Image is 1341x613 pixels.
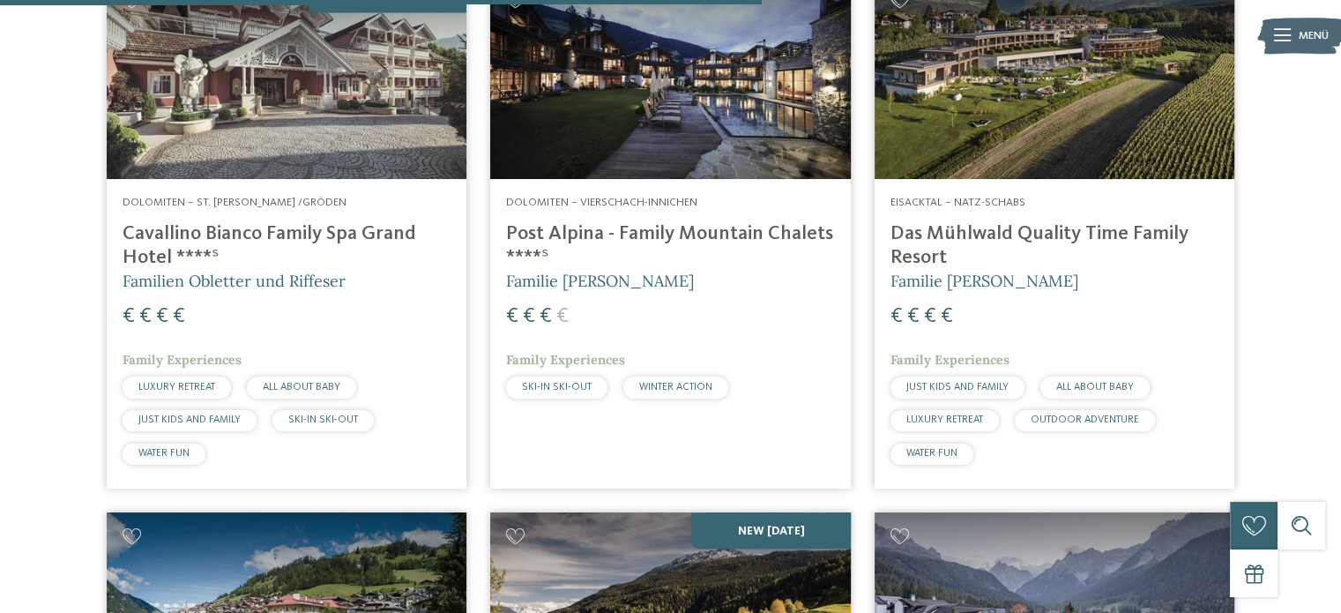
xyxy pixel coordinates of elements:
span: € [907,306,920,327]
span: Dolomiten – Vierschach-Innichen [506,197,697,208]
span: Familie [PERSON_NAME] [890,271,1078,291]
h4: Cavallino Bianco Family Spa Grand Hotel ****ˢ [123,222,451,270]
span: € [139,306,152,327]
span: JUST KIDS AND FAMILY [138,415,241,425]
span: SKI-IN SKI-OUT [288,415,358,425]
span: € [924,306,936,327]
span: LUXURY RETREAT [906,415,983,425]
span: JUST KIDS AND FAMILY [906,382,1009,392]
span: Family Experiences [123,352,242,368]
span: Eisacktal – Natz-Schabs [890,197,1025,208]
span: Family Experiences [506,352,625,368]
span: € [123,306,135,327]
span: OUTDOOR ADVENTURE [1031,415,1139,425]
span: Familie [PERSON_NAME] [506,271,694,291]
span: € [556,306,569,327]
span: Familien Obletter und Riffeser [123,271,346,291]
span: SKI-IN SKI-OUT [522,382,592,392]
span: € [890,306,903,327]
h4: Das Mühlwald Quality Time Family Resort [890,222,1218,270]
span: Family Experiences [890,352,1009,368]
h4: Post Alpina - Family Mountain Chalets ****ˢ [506,222,834,270]
span: LUXURY RETREAT [138,382,215,392]
span: ALL ABOUT BABY [1056,382,1134,392]
span: € [156,306,168,327]
span: € [941,306,953,327]
span: WATER FUN [906,448,957,459]
span: € [540,306,552,327]
span: € [506,306,518,327]
span: ALL ABOUT BABY [263,382,340,392]
span: Dolomiten – St. [PERSON_NAME] /Gröden [123,197,346,208]
span: WATER FUN [138,448,190,459]
span: € [173,306,185,327]
span: € [523,306,535,327]
span: WINTER ACTION [639,382,712,392]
